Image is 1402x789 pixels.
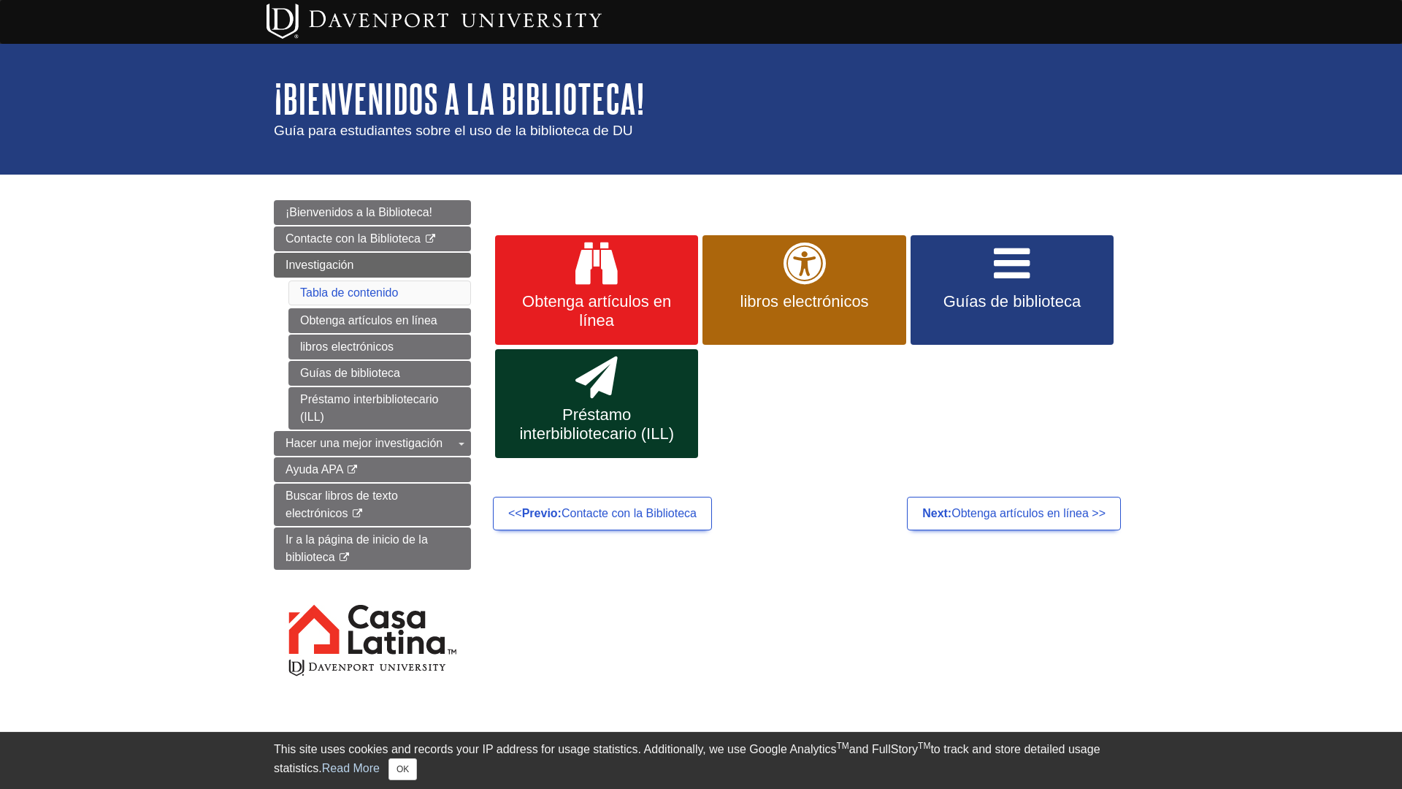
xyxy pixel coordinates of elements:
[493,497,712,530] a: <<Previo:Contacte con la Biblioteca
[922,292,1103,311] span: Guías de biblioteca
[338,553,350,563] i: This link opens in a new window
[274,123,633,138] span: Guía para estudiantes sobre el uso de la biblioteca de DU
[286,533,428,563] span: Ir a la página de inicio de la biblioteca
[286,463,343,476] span: Ayuda APA
[286,437,443,449] span: Hacer una mejor investigación
[911,235,1114,345] a: Guías de biblioteca
[351,509,364,519] i: This link opens in a new window
[288,387,471,430] a: Préstamo interbibliotecario (ILL)
[495,349,698,459] a: Préstamo interbibliotecario (ILL)
[286,259,353,271] span: Investigación
[286,206,432,218] span: ¡Bienvenidos a la Biblioteca!
[322,762,380,774] a: Read More
[424,235,436,244] i: This link opens in a new window
[918,741,930,751] sup: TM
[286,489,398,519] span: Buscar libros de texto electrónicos
[713,292,895,311] span: libros electrónicos
[300,286,398,299] a: Tabla de contenido
[495,235,698,345] a: Obtenga artículos en línea
[388,758,417,780] button: Close
[922,507,951,519] strong: Next:
[274,527,471,570] a: Ir a la página de inicio de la biblioteca
[522,507,562,519] strong: Previo:
[274,457,471,482] a: Ayuda APA
[274,431,471,456] a: Hacer una mejor investigación
[274,253,471,278] a: Investigación
[288,335,471,359] a: libros electrónicos
[274,200,471,225] a: ¡Bienvenidos a la Biblioteca!
[907,497,1121,530] a: Next:Obtenga artículos en línea >>
[274,200,471,704] div: Guide Pages
[267,4,602,39] img: Davenport University
[288,308,471,333] a: Obtenga artículos en línea
[702,235,905,345] a: libros electrónicos
[506,405,687,443] span: Préstamo interbibliotecario (ILL)
[506,292,687,330] span: Obtenga artículos en línea
[274,226,471,251] a: Contacte con la Biblioteca
[346,465,359,475] i: This link opens in a new window
[274,484,471,526] a: Buscar libros de texto electrónicos
[274,77,1128,121] h1: ¡Bienvenidos a la Biblioteca!
[836,741,849,751] sup: TM
[286,232,421,245] span: Contacte con la Biblioteca
[274,741,1128,780] div: This site uses cookies and records your IP address for usage statistics. Additionally, we use Goo...
[288,361,471,386] a: Guías de biblioteca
